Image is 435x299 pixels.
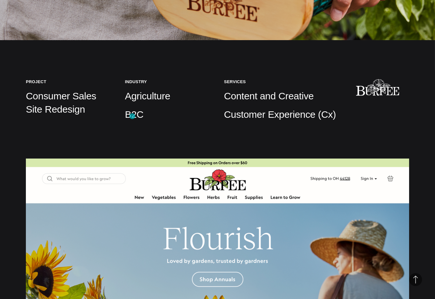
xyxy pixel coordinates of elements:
p: Agriculture [125,90,211,103]
button: Back to Top [409,273,422,286]
p: B2C [125,108,211,121]
h5: Industry [125,79,211,84]
p: Content and Creative [224,90,343,103]
p: Customer Experience (Cx) [224,108,343,121]
p: Consumer Sales Site Redesign [26,90,112,116]
h5: Project [26,79,112,84]
h5: Services [224,79,343,84]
